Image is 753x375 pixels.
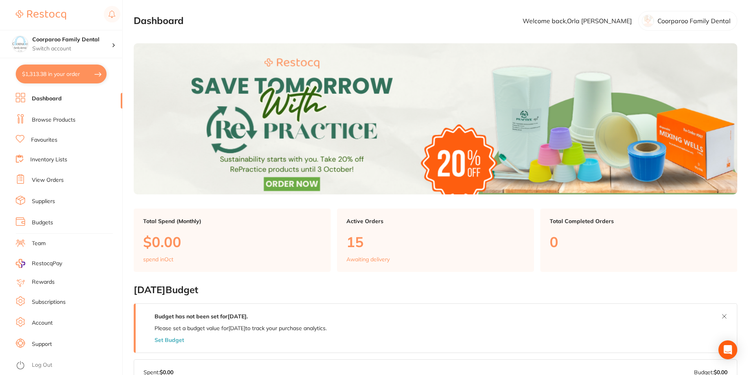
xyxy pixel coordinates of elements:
img: RestocqPay [16,259,25,268]
span: RestocqPay [32,260,62,268]
button: Set Budget [155,337,184,343]
p: Total Spend (Monthly) [143,218,321,224]
p: $0.00 [143,234,321,250]
a: Support [32,340,52,348]
a: Favourites [31,136,57,144]
a: Account [32,319,53,327]
h4: Coorparoo Family Dental [32,36,112,44]
strong: Budget has not been set for [DATE] . [155,313,248,320]
a: Suppliers [32,198,55,205]
a: RestocqPay [16,259,62,268]
p: 0 [550,234,728,250]
a: Rewards [32,278,55,286]
img: Dashboard [134,43,737,194]
h2: [DATE] Budget [134,284,737,296]
a: Dashboard [32,95,62,103]
a: Subscriptions [32,298,66,306]
a: Total Completed Orders0 [540,209,737,272]
a: Team [32,240,46,248]
p: Total Completed Orders [550,218,728,224]
p: Welcome back, Orla [PERSON_NAME] [523,17,632,24]
a: Restocq Logo [16,6,66,24]
a: View Orders [32,176,64,184]
a: Browse Products [32,116,75,124]
a: Inventory Lists [30,156,67,164]
button: $1,313.38 in your order [16,65,107,83]
button: Log Out [16,359,120,372]
img: Restocq Logo [16,10,66,20]
p: Awaiting delivery [346,256,390,262]
p: Switch account [32,45,112,53]
p: Please set a budget value for [DATE] to track your purchase analytics. [155,325,327,331]
p: spend in Oct [143,256,173,262]
p: 15 [346,234,525,250]
img: Coorparoo Family Dental [12,36,28,52]
a: Log Out [32,361,52,369]
div: Open Intercom Messenger [718,340,737,359]
h2: Dashboard [134,15,184,26]
a: Active Orders15Awaiting delivery [337,209,534,272]
p: Coorparoo Family Dental [657,17,731,24]
p: Active Orders [346,218,525,224]
a: Budgets [32,219,53,227]
a: Total Spend (Monthly)$0.00spend inOct [134,209,331,272]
